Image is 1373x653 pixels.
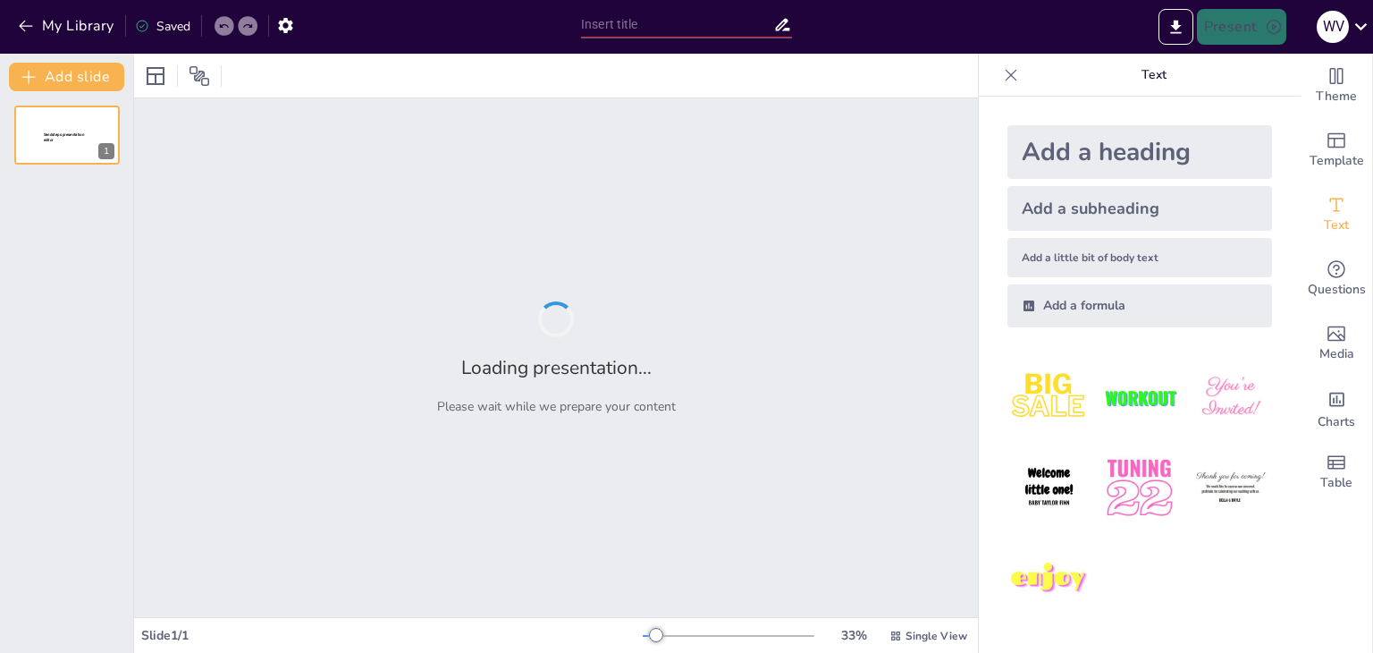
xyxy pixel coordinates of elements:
input: Insert title [581,12,773,38]
button: W V [1317,9,1349,45]
button: Present [1197,9,1286,45]
div: Add a heading [1007,125,1272,179]
span: Theme [1316,87,1357,106]
span: Single View [906,629,967,643]
div: Slide 1 / 1 [141,627,643,644]
span: Text [1324,216,1349,235]
div: 33 % [832,627,875,644]
div: Layout [141,62,170,90]
div: 1 [14,106,120,165]
span: Table [1320,473,1352,493]
div: Add images, graphics, shapes or video [1301,311,1372,376]
span: Template [1310,151,1364,171]
div: Get real-time input from your audience [1301,247,1372,311]
img: 7.jpeg [1007,538,1091,621]
img: 2.jpeg [1098,356,1181,439]
span: Sendsteps presentation editor [44,132,84,142]
div: Add a little bit of body text [1007,238,1272,277]
img: 1.jpeg [1007,356,1091,439]
div: W V [1317,11,1349,43]
h2: Loading presentation... [461,355,652,380]
img: 4.jpeg [1007,446,1091,530]
img: 6.jpeg [1189,446,1272,530]
button: Add slide [9,63,124,91]
img: 3.jpeg [1189,356,1272,439]
button: My Library [13,12,122,40]
div: 1 [98,143,114,159]
span: Position [189,65,210,87]
div: Add a formula [1007,284,1272,327]
span: Media [1319,344,1354,364]
span: Questions [1308,280,1366,300]
div: Add ready made slides [1301,118,1372,182]
div: Add a subheading [1007,186,1272,231]
div: Add a table [1301,440,1372,505]
p: Please wait while we prepare your content [437,398,676,415]
div: Saved [135,18,190,35]
p: Text [1025,54,1283,97]
button: Export to PowerPoint [1158,9,1193,45]
img: 5.jpeg [1098,446,1181,530]
div: Add text boxes [1301,182,1372,247]
div: Add charts and graphs [1301,376,1372,440]
div: Change the overall theme [1301,54,1372,118]
span: Charts [1318,412,1355,432]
